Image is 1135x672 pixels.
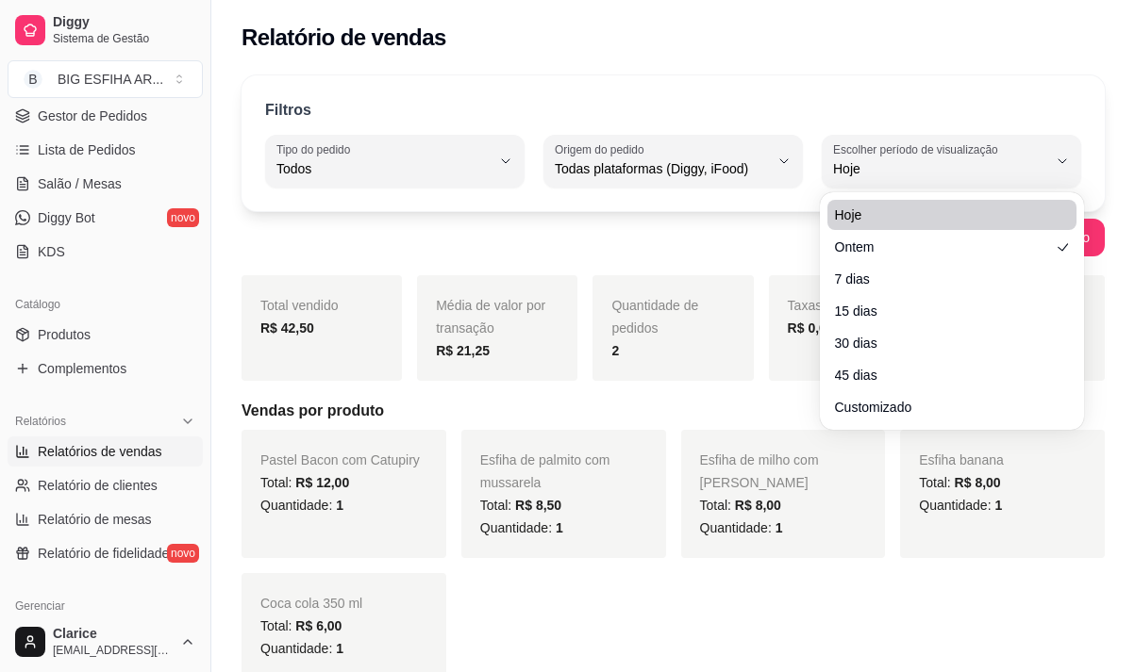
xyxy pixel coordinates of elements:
[611,343,619,358] strong: 2
[8,591,203,621] div: Gerenciar
[919,498,1002,513] span: Quantidade:
[53,643,173,658] span: [EMAIL_ADDRESS][DOMAIN_NAME]
[260,641,343,656] span: Quantidade:
[776,520,783,535] span: 1
[8,289,203,320] div: Catálogo
[919,452,1004,467] span: Esfiha banana
[276,141,357,157] label: Tipo do pedido
[38,242,65,261] span: KDS
[436,298,545,336] span: Média de valor por transação
[260,320,314,336] strong: R$ 42,50
[260,298,339,313] span: Total vendido
[480,520,563,535] span: Quantidade:
[265,99,311,122] p: Filtros
[260,452,420,467] span: Pastel Bacon com Catupiry
[38,359,126,378] span: Complementos
[260,498,343,513] span: Quantidade:
[555,159,769,178] span: Todas plataformas (Diggy, iFood)
[295,475,349,490] span: R$ 12,00
[835,334,1050,352] span: 30 dias
[260,618,342,633] span: Total:
[515,498,561,513] span: R$ 8,50
[38,442,162,461] span: Relatórios de vendas
[53,14,195,31] span: Diggy
[242,23,446,53] h2: Relatório de vendas
[611,298,698,336] span: Quantidade de pedidos
[835,270,1050,288] span: 7 dias
[735,498,781,513] span: R$ 8,00
[15,414,66,429] span: Relatórios
[38,544,169,563] span: Relatório de fidelidade
[955,475,1001,490] span: R$ 8,00
[556,520,563,535] span: 1
[295,618,342,633] span: R$ 6,00
[242,400,1105,422] h5: Vendas por produto
[38,325,91,344] span: Produtos
[53,31,195,46] span: Sistema de Gestão
[833,159,1047,178] span: Hoje
[480,498,561,513] span: Total:
[994,498,1002,513] span: 1
[480,452,610,490] span: Esfiha de palmito com mussarela
[38,476,158,495] span: Relatório de clientes
[788,298,889,313] span: Taxas de entrega
[58,70,163,89] div: BIG ESFIHA AR ...
[38,174,122,193] span: Salão / Mesas
[38,208,95,227] span: Diggy Bot
[700,520,783,535] span: Quantidade:
[260,475,349,490] span: Total:
[38,107,147,125] span: Gestor de Pedidos
[700,452,819,490] span: Esfiha de milho com [PERSON_NAME]
[276,159,491,178] span: Todos
[38,510,152,529] span: Relatório de mesas
[833,141,1004,157] label: Escolher período de visualização
[835,238,1050,256] span: Ontem
[53,626,173,643] span: Clarice
[555,141,650,157] label: Origem do pedido
[788,320,834,336] strong: R$ 0,00
[835,366,1050,385] span: 45 dias
[835,398,1050,417] span: Customizado
[835,302,1050,320] span: 15 dias
[336,641,343,656] span: 1
[835,205,1050,224] span: Hoje
[919,475,1000,490] span: Total:
[700,498,781,513] span: Total:
[260,596,362,611] span: Coca cola 350 ml
[24,70,42,89] span: B
[8,60,203,98] button: Select a team
[436,343,490,358] strong: R$ 21,25
[38,140,136,159] span: Lista de Pedidos
[336,498,343,513] span: 1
